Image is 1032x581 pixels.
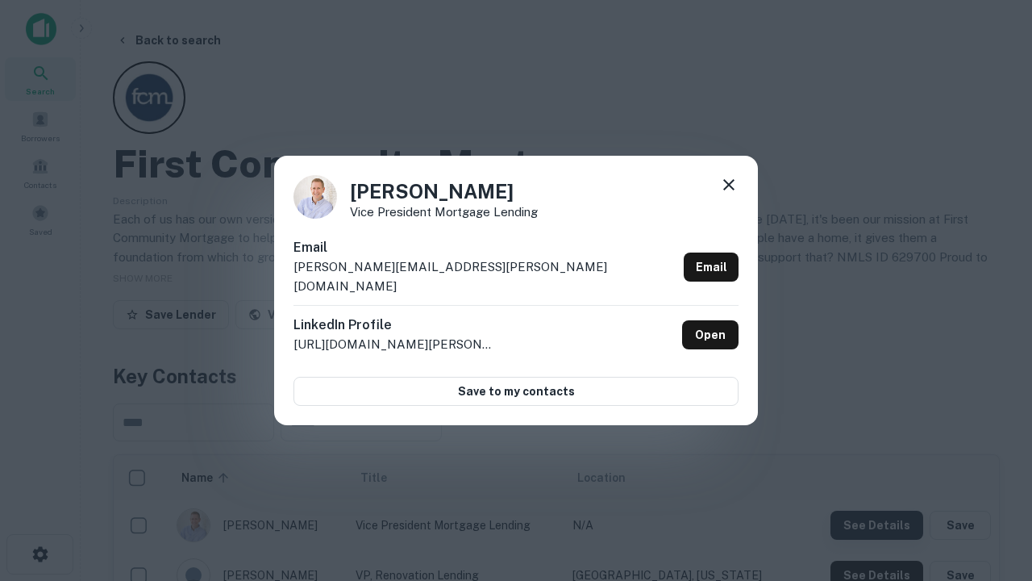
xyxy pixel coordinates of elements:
a: Email [684,253,739,282]
h6: Email [293,238,677,257]
iframe: Chat Widget [951,400,1032,478]
a: Open [682,320,739,349]
h4: [PERSON_NAME] [350,177,538,206]
h6: LinkedIn Profile [293,316,495,335]
p: Vice President Mortgage Lending [350,206,538,218]
p: [URL][DOMAIN_NAME][PERSON_NAME] [293,335,495,354]
p: [PERSON_NAME][EMAIL_ADDRESS][PERSON_NAME][DOMAIN_NAME] [293,257,677,295]
button: Save to my contacts [293,377,739,406]
img: 1520878720083 [293,175,337,219]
